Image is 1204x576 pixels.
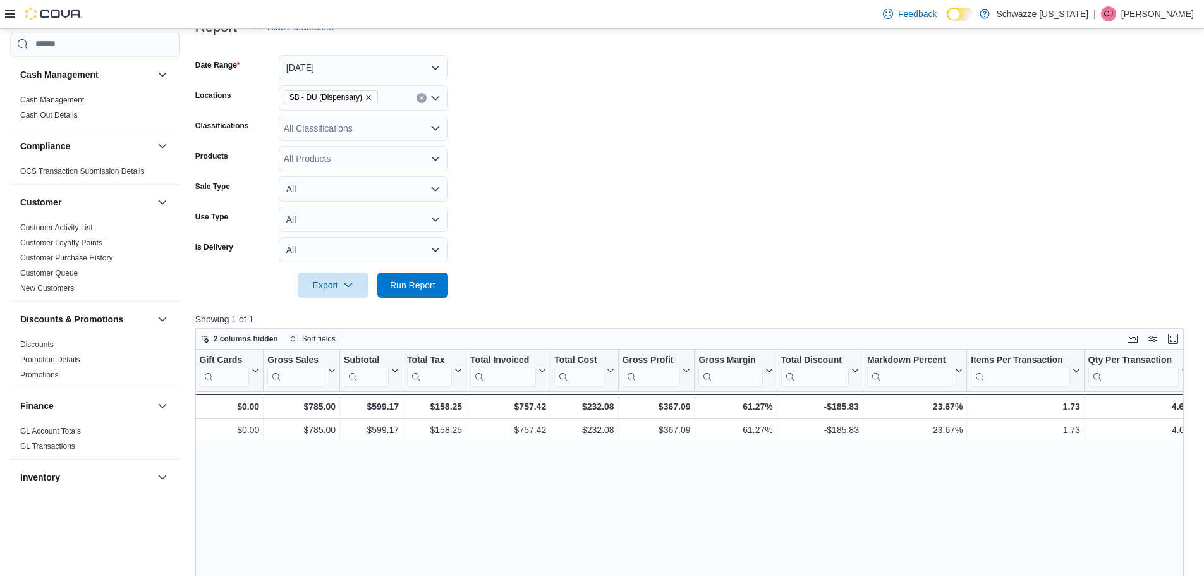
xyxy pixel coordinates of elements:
[781,422,859,438] div: -$185.83
[554,422,614,438] div: $232.08
[898,8,937,20] span: Feedback
[430,154,441,164] button: Open list of options
[20,400,152,412] button: Finance
[20,140,152,152] button: Compliance
[971,422,1080,438] div: 1.73
[20,196,61,209] h3: Customer
[622,354,680,386] div: Gross Profit
[20,400,54,412] h3: Finance
[155,398,170,414] button: Finance
[1088,354,1179,386] div: Qty Per Transaction
[20,313,152,326] button: Discounts & Promotions
[20,371,59,379] a: Promotions
[195,60,240,70] label: Date Range
[20,140,70,152] h3: Compliance
[698,354,772,386] button: Gross Margin
[867,354,952,386] div: Markdown Percent
[20,254,113,262] a: Customer Purchase History
[195,313,1194,326] p: Showing 1 of 1
[20,196,152,209] button: Customer
[554,399,614,414] div: $232.08
[781,354,848,366] div: Total Discount
[971,354,1070,366] div: Items Per Transaction
[20,426,81,436] span: GL Account Totals
[20,355,80,365] span: Promotion Details
[698,422,772,438] div: 61.27%
[195,181,230,192] label: Sale Type
[305,273,361,298] span: Export
[199,422,259,438] div: $0.00
[20,238,102,247] a: Customer Loyalty Points
[867,399,963,414] div: 23.67%
[698,354,762,366] div: Gross Margin
[199,399,259,414] div: $0.00
[1088,354,1189,386] button: Qty Per Transaction
[781,354,848,386] div: Total Discount
[267,399,336,414] div: $785.00
[302,334,336,344] span: Sort fields
[20,340,54,349] a: Discounts
[155,138,170,154] button: Compliance
[20,166,145,176] span: OCS Transaction Submission Details
[20,427,81,436] a: GL Account Totals
[155,195,170,210] button: Customer
[470,422,546,438] div: $757.42
[407,422,462,438] div: $158.25
[196,331,283,346] button: 2 columns hidden
[279,237,448,262] button: All
[1145,331,1160,346] button: Display options
[195,212,228,222] label: Use Type
[10,337,180,388] div: Discounts & Promotions
[430,123,441,133] button: Open list of options
[195,90,231,101] label: Locations
[195,121,249,131] label: Classifications
[1121,6,1194,21] p: [PERSON_NAME]
[947,8,973,21] input: Dark Mode
[470,354,536,366] div: Total Invoiced
[407,354,462,386] button: Total Tax
[20,68,99,81] h3: Cash Management
[407,399,462,414] div: $158.25
[554,354,604,386] div: Total Cost
[1088,422,1189,438] div: 4.67
[698,354,762,386] div: Gross Margin
[470,354,546,386] button: Total Invoiced
[284,90,378,104] span: SB - DU (Dispensary)
[417,93,427,103] button: Clear input
[971,354,1070,386] div: Items Per Transaction
[20,253,113,263] span: Customer Purchase History
[344,422,399,438] div: $599.17
[25,8,82,20] img: Cova
[298,273,368,298] button: Export
[279,55,448,80] button: [DATE]
[20,268,78,278] span: Customer Queue
[199,354,249,366] div: Gift Cards
[289,91,362,104] span: SB - DU (Dispensary)
[344,399,399,414] div: $599.17
[20,283,74,293] span: New Customers
[554,354,614,386] button: Total Cost
[867,354,952,366] div: Markdown Percent
[199,354,249,386] div: Gift Card Sales
[284,331,341,346] button: Sort fields
[20,340,54,350] span: Discounts
[214,334,278,344] span: 2 columns hidden
[622,354,690,386] button: Gross Profit
[470,399,546,414] div: $757.42
[20,313,123,326] h3: Discounts & Promotions
[1088,399,1189,414] div: 4.67
[622,354,680,366] div: Gross Profit
[430,93,441,103] button: Open list of options
[195,151,228,161] label: Products
[20,95,84,104] a: Cash Management
[996,6,1088,21] p: Schwazze [US_STATE]
[878,1,942,27] a: Feedback
[1093,6,1096,21] p: |
[1165,331,1181,346] button: Enter fullscreen
[10,220,180,301] div: Customer
[20,238,102,248] span: Customer Loyalty Points
[267,354,325,386] div: Gross Sales
[20,370,59,380] span: Promotions
[781,354,858,386] button: Total Discount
